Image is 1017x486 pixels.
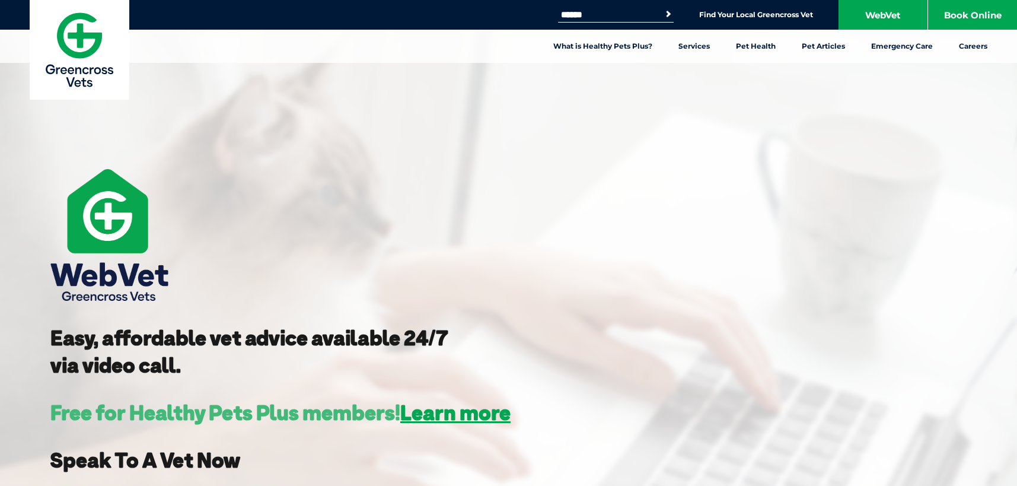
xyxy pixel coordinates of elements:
[662,8,674,20] button: Search
[50,402,511,423] h3: Free for Healthy Pets Plus members!
[723,30,789,63] a: Pet Health
[665,30,723,63] a: Services
[699,10,813,20] a: Find Your Local Greencross Vet
[540,30,665,63] a: What is Healthy Pets Plus?
[400,399,511,425] a: Learn more
[50,447,240,473] strong: Speak To A Vet Now
[946,30,1000,63] a: Careers
[858,30,946,63] a: Emergency Care
[50,325,448,378] strong: Easy, affordable vet advice available 24/7 via video call.
[789,30,858,63] a: Pet Articles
